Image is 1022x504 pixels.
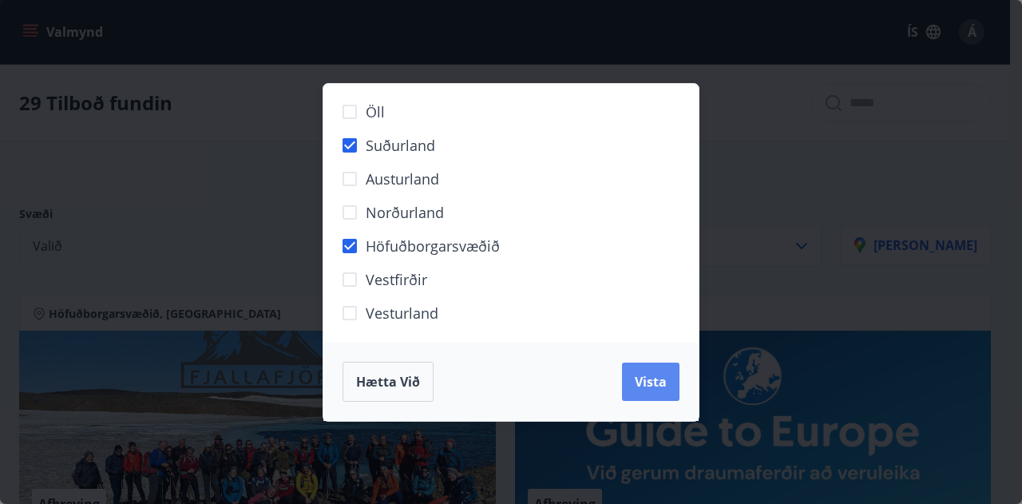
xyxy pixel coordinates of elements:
span: Suðurland [366,135,435,156]
span: Vestfirðir [366,269,427,290]
span: Vista [635,373,667,391]
span: Austurland [366,169,439,189]
button: Hætta við [343,362,434,402]
span: Norðurland [366,202,444,223]
button: Vista [622,363,679,401]
span: Höfuðborgarsvæðið [366,236,500,256]
span: Hætta við [356,373,420,391]
span: Vesturland [366,303,438,323]
span: Öll [366,101,385,122]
